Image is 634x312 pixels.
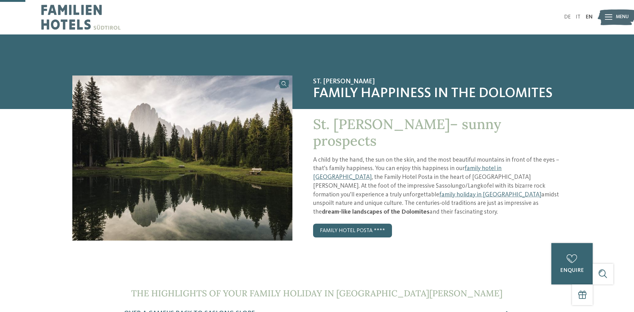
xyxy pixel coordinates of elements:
[313,156,562,217] p: A child by the hand, the sun on the skin, and the most beautiful mountains in front of the eyes –...
[564,14,571,20] a: DE
[560,268,584,273] span: enquire
[131,288,503,299] span: The highlights of your family holiday in [GEOGRAPHIC_DATA][PERSON_NAME]
[72,75,292,241] img: A family hotel in Val Gardena for exploring the Dolomites
[313,77,562,86] span: St. [PERSON_NAME]
[313,86,562,102] span: Family happiness in the Dolomites
[313,224,392,237] a: Family Hotel Posta ****
[551,243,593,284] a: enquire
[313,115,501,149] span: St. [PERSON_NAME]– sunny prospects
[439,192,541,198] a: family holiday in [GEOGRAPHIC_DATA]
[616,14,629,21] span: Menu
[586,14,593,20] a: EN
[576,14,580,20] a: IT
[322,209,430,215] strong: dream-like landscapes of the Dolomites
